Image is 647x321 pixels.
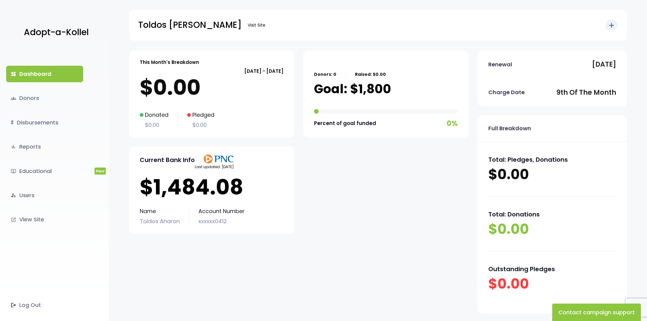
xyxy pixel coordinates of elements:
p: Percent of goal funded [314,119,376,128]
p: $0.00 [488,275,616,293]
button: Contact campaign support [552,304,641,321]
p: This Month's Breakdown [140,58,199,66]
p: Charge Date [488,87,525,97]
p: Donated [140,110,168,120]
p: $0.00 [488,220,616,239]
p: $0.00 [488,165,616,184]
a: groupsDonors [6,90,83,106]
p: Full Breakdown [488,124,531,133]
i: add [608,22,615,29]
button: add [605,19,618,31]
a: dashboardDashboard [6,66,83,82]
span: New [94,168,106,175]
p: $1,484.08 [140,175,283,199]
a: $Disbursements [6,114,83,131]
i: manage_accounts [11,193,16,198]
p: Toldos Aharon [140,216,180,226]
i: launch [11,217,16,223]
p: $0.00 [140,75,283,100]
p: Pledged [187,110,214,120]
p: Goal: $1,800 [314,81,391,97]
p: xxxxxx0412 [198,216,245,226]
p: $0.00 [187,120,214,130]
a: Adopt-a-Kollel [21,18,89,47]
p: Total: Donations [488,209,616,220]
p: $0.00 [140,120,168,130]
i: bar_chart [11,144,16,149]
p: Donors: 0 [314,71,336,78]
p: 9th of the month [556,87,616,99]
p: Outstanding Pledges [488,264,616,275]
p: [DATE] - [DATE] [140,67,283,75]
p: Current Bank Info [140,154,195,165]
a: launchView Site [6,211,83,228]
i: $ [11,118,14,127]
a: ondemand_videoEducationalNew [6,163,83,179]
a: Visit Site [245,19,268,31]
img: PNClogo.svg [203,154,234,164]
a: Log Out [6,297,83,313]
p: Name [140,206,180,216]
p: Toldos [PERSON_NAME] [138,17,242,33]
p: Last updated: [DATE] [195,164,234,170]
span: groups [11,96,16,101]
p: Raised: $0.00 [355,71,386,78]
p: [DATE] [592,58,616,71]
p: Total: Pledges, Donations [488,154,616,165]
p: 0% [447,117,458,130]
p: Adopt-a-Kollel [24,25,89,40]
p: Account Number [198,206,245,216]
a: bar_chartReports [6,138,83,155]
a: manage_accountsUsers [6,187,83,204]
i: ondemand_video [11,168,16,174]
p: Renewal [488,60,512,69]
i: dashboard [11,71,16,77]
